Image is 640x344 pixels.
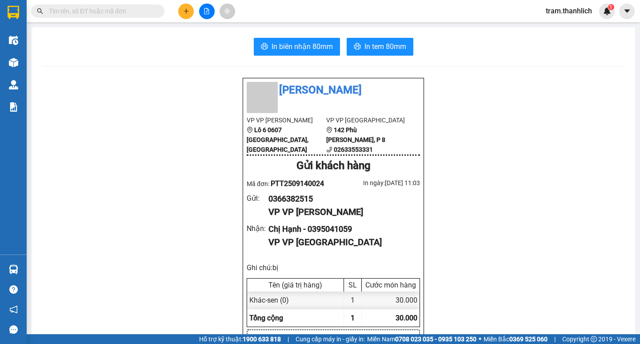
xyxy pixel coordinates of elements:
span: Hỗ trợ kỹ thuật: [199,334,281,344]
img: warehouse-icon [9,265,18,274]
span: environment [247,127,253,133]
div: Tên (giá trị hàng) [249,281,341,289]
span: In tem 80mm [364,41,406,52]
div: 0366382515 [268,193,413,205]
li: VP VP [PERSON_NAME] [247,115,326,125]
li: VP VP [GEOGRAPHIC_DATA] [326,115,406,125]
div: Ghi chú: bị [247,262,420,273]
span: PTT2509140024 [271,179,324,188]
div: Cước món hàng [364,281,417,289]
span: 1 [609,4,612,10]
button: caret-down [619,4,635,19]
span: caret-down [623,7,631,15]
button: printerIn biên nhận 80mm [254,38,340,56]
div: Chị Hạnh - 0395041059 [268,223,413,235]
span: phone [326,146,332,153]
span: aim [224,8,230,14]
span: copyright [591,336,597,342]
span: question-circle [9,285,18,294]
span: Cung cấp máy in - giấy in: [296,334,365,344]
span: | [554,334,556,344]
b: 02633553331 [334,146,373,153]
sup: 1 [608,4,614,10]
img: warehouse-icon [9,36,18,45]
img: logo-vxr [8,6,19,19]
div: Gửi : [247,193,268,204]
button: aim [220,4,235,19]
div: Mã đơn: [247,178,333,189]
img: warehouse-icon [9,58,18,67]
img: warehouse-icon [9,80,18,89]
button: plus [178,4,194,19]
span: environment [326,127,332,133]
span: Tổng cộng [249,314,283,322]
span: ⚪️ [479,337,481,341]
span: printer [354,43,361,51]
span: message [9,325,18,334]
strong: 0369 525 060 [509,336,548,343]
b: 142 Phù [PERSON_NAME], P 8 [326,126,385,143]
img: icon-new-feature [603,7,611,15]
button: printerIn tem 80mm [347,38,413,56]
div: VP VP [GEOGRAPHIC_DATA] [268,235,413,249]
span: file-add [204,8,210,14]
div: SL [346,281,359,289]
span: Khác - sen (0) [249,296,289,304]
div: VP VP [PERSON_NAME] [268,205,413,219]
strong: 1900 633 818 [243,336,281,343]
strong: 0708 023 035 - 0935 103 250 [395,336,476,343]
span: 1 [351,314,355,322]
div: 30.000 [362,291,420,309]
span: tram.thanhlich [539,5,599,16]
span: | [288,334,289,344]
span: 30.000 [396,314,417,322]
span: Miền Bắc [484,334,548,344]
span: Miền Nam [367,334,476,344]
div: Nhận : [247,223,268,234]
span: search [37,8,43,14]
span: notification [9,305,18,314]
b: Lô 6 0607 [GEOGRAPHIC_DATA], [GEOGRAPHIC_DATA] [247,126,308,153]
span: printer [261,43,268,51]
input: Tìm tên, số ĐT hoặc mã đơn [49,6,154,16]
button: file-add [199,4,215,19]
div: Gửi khách hàng [247,158,420,174]
img: solution-icon [9,102,18,112]
li: [PERSON_NAME] [247,82,420,99]
span: In biên nhận 80mm [272,41,333,52]
span: plus [183,8,189,14]
div: In ngày: [DATE] 11:03 [333,178,420,188]
div: 1 [344,291,362,309]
